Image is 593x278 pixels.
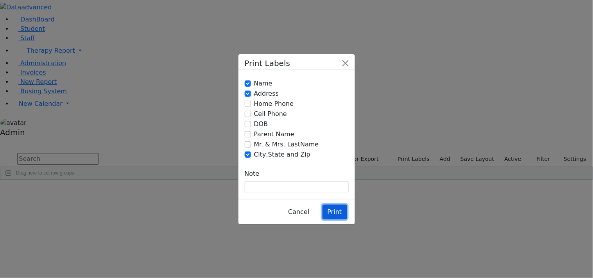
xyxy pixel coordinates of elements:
button: Close [339,57,352,69]
label: City,State and Zip [254,150,311,159]
label: Address [254,89,279,98]
label: Home Phone [254,99,294,109]
label: Note [245,166,260,181]
label: DOB [254,119,268,129]
label: Mr. & Mrs. LastName [254,140,319,149]
button: Cancel [283,205,314,219]
h5: Print Labels [245,57,290,69]
button: Print [322,205,347,219]
label: Name [254,79,272,88]
label: Cell Phone [254,109,287,119]
label: Parent Name [254,130,295,139]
